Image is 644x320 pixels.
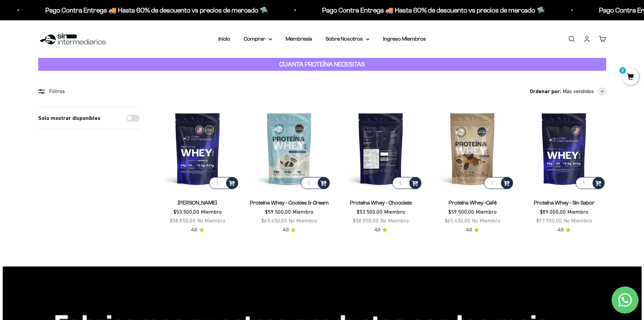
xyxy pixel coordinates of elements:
[339,107,423,190] img: Proteína Whey - Chocolate
[283,226,296,234] a: 4.84.8 de 5.0 estrellas
[350,200,412,206] a: Proteína Whey - Chocolate
[286,36,312,42] a: Membresía
[563,87,594,96] span: Más vendidos
[374,226,380,234] span: 4.8
[178,200,217,206] a: [PERSON_NAME]
[197,217,225,223] span: No Miembro
[472,217,500,223] span: No Miembro
[261,217,287,223] span: $65.450,00
[218,36,230,42] a: Inicio
[191,226,204,234] a: 4.84.8 de 5.0 estrellas
[534,200,595,206] a: Proteína Whey - Sin Sabor
[173,209,199,215] span: $53.500,00
[557,226,571,234] a: 4.84.8 de 5.0 estrellas
[448,209,474,215] span: $59.500,00
[191,226,197,234] span: 4.8
[476,209,497,215] span: Miembro
[530,87,561,96] span: Ordenar por:
[326,35,369,43] summary: Sobre Nosotros
[357,209,383,215] span: $53.500,00
[320,5,543,16] p: Pago Contra Entrega 🚚 Hasta 60% de descuento vs precios de mercado 🛸
[380,217,409,223] span: No Miembro
[384,209,405,215] span: Miembro
[536,217,562,223] span: $97.900,00
[44,5,266,16] p: Pago Contra Entrega 🚚 Hasta 60% de descuento vs precios de mercado 🛸
[466,226,479,234] a: 4.84.8 de 5.0 estrellas
[563,87,606,96] button: Más vendidos
[540,209,566,215] span: $89.000,00
[38,114,100,123] label: Solo mostrar disponibles
[374,226,387,234] a: 4.84.8 de 5.0 estrellas
[283,226,289,234] span: 4.8
[567,209,588,215] span: Miembro
[622,73,639,81] a: 0
[383,36,426,42] a: Ingreso Miembros
[250,200,329,206] a: Proteína Whey - Cookies & Cream
[38,87,140,96] div: Filtros
[170,217,196,223] span: $58.850,00
[619,66,627,74] mark: 0
[292,209,313,215] span: Miembro
[449,200,497,206] a: Proteína Whey -Café
[279,61,365,68] strong: CUANTA PROTEÍNA NECESITAS
[557,226,564,234] span: 4.8
[564,217,592,223] span: No Miembro
[201,209,222,215] span: Miembro
[289,217,317,223] span: No Miembro
[445,217,471,223] span: $65.450,00
[244,35,272,43] summary: Comprar
[466,226,472,234] span: 4.8
[353,217,379,223] span: $58.850,00
[265,209,291,215] span: $59.500,00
